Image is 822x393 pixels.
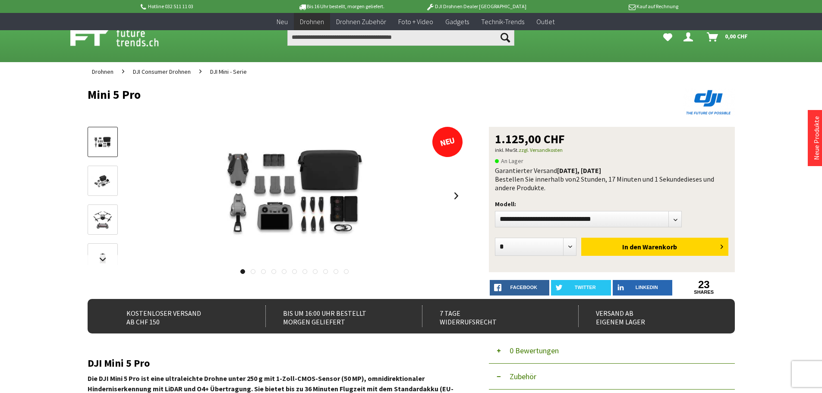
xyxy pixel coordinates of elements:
[530,13,561,31] a: Outlet
[90,134,115,151] img: Vorschau: Mini 5 Pro
[392,13,439,31] a: Foto + Video
[578,305,716,327] div: Versand ab eigenem Lager
[129,62,195,81] a: DJI Consumer Drohnen
[495,166,729,192] div: Garantierter Versand Bestellen Sie innerhalb von dieses und andere Produkte.
[575,285,596,290] span: twitter
[495,199,729,209] p: Modell:
[445,17,469,26] span: Gadgets
[287,28,514,46] input: Produkt, Marke, Kategorie, EAN, Artikelnummer…
[439,13,475,31] a: Gadgets
[495,145,729,155] p: inkl. MwSt.
[139,1,274,12] p: Hotline 032 511 11 03
[636,285,658,290] span: LinkedIn
[495,156,523,166] span: An Lager
[576,175,684,183] span: 2 Stunden, 17 Minuten und 1 Sekunde
[490,280,550,296] a: facebook
[544,1,678,12] p: Kauf auf Rechnung
[674,280,734,289] a: 23
[422,305,560,327] div: 7 Tage Widerrufsrecht
[133,68,191,75] span: DJI Consumer Drohnen
[330,13,392,31] a: Drohnen Zubehör
[274,1,409,12] p: Bis 16 Uhr bestellt, morgen geliefert.
[336,17,386,26] span: Drohnen Zubehör
[409,1,543,12] p: DJI Drohnen Dealer [GEOGRAPHIC_DATA]
[88,358,463,369] h2: DJI Mini 5 Pro
[622,242,641,251] span: In den
[109,305,247,327] div: Kostenloser Versand ab CHF 150
[812,116,821,160] a: Neue Produkte
[475,13,530,31] a: Technik-Trends
[536,17,554,26] span: Outlet
[265,305,403,327] div: Bis um 16:00 Uhr bestellt Morgen geliefert
[725,29,748,43] span: 0,00 CHF
[294,13,330,31] a: Drohnen
[659,28,677,46] a: Meine Favoriten
[92,68,113,75] span: Drohnen
[277,17,288,26] span: Neu
[496,28,514,46] button: Suchen
[703,28,752,46] a: Warenkorb
[510,285,537,290] span: facebook
[642,242,677,251] span: Warenkorb
[206,62,251,81] a: DJI Mini - Serie
[551,280,611,296] a: twitter
[674,289,734,295] a: shares
[271,13,294,31] a: Neu
[88,88,605,101] h1: Mini 5 Pro
[680,28,700,46] a: Dein Konto
[489,364,735,390] button: Zubehör
[495,133,565,145] span: 1.125,00 CHF
[481,17,524,26] span: Technik-Trends
[70,27,178,48] img: Shop Futuretrends - zur Startseite wechseln
[88,62,118,81] a: Drohnen
[210,68,247,75] span: DJI Mini - Serie
[613,280,673,296] a: LinkedIn
[398,17,433,26] span: Foto + Video
[557,166,601,175] b: [DATE], [DATE]
[191,127,398,265] img: Mini 5 Pro
[519,147,563,153] a: zzgl. Versandkosten
[489,338,735,364] button: 0 Bewertungen
[581,238,728,256] button: In den Warenkorb
[683,88,735,116] img: DJI
[300,17,324,26] span: Drohnen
